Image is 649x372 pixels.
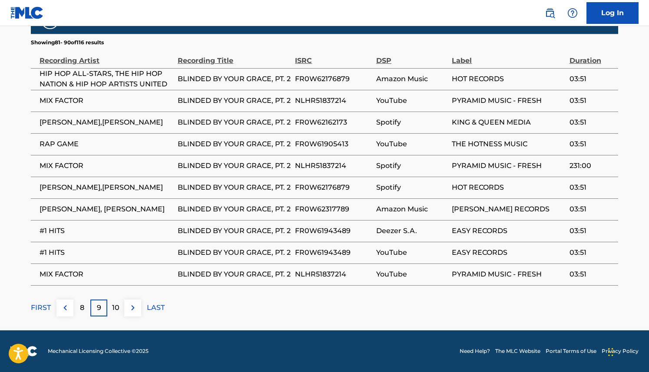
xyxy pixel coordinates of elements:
span: 03:51 [570,74,614,84]
span: NLHR51837214 [295,161,372,171]
p: 9 [97,303,101,313]
span: FR0W62317789 [295,204,372,214]
span: 03:51 [570,247,614,258]
p: 10 [112,303,119,313]
div: Recording Title [178,46,291,66]
span: THE HOTNESS MUSIC [452,139,565,149]
span: FR0W61943489 [295,247,372,258]
span: Spotify [376,182,447,193]
span: BLINDED BY YOUR GRACE, PT. 2 [178,117,291,128]
span: YouTube [376,95,447,106]
span: FR0W62176879 [295,74,372,84]
div: Duration [570,46,614,66]
span: 03:51 [570,226,614,236]
span: BLINDED BY YOUR GRACE, PT. 2 [178,204,291,214]
span: Amazon Music [376,74,447,84]
div: ISRC [295,46,372,66]
iframe: Chat Widget [606,330,649,372]
span: [PERSON_NAME] RECORDS [452,204,565,214]
div: Help [564,4,581,22]
span: HOT RECORDS [452,74,565,84]
span: FR0W62176879 [295,182,372,193]
span: Spotify [376,161,447,171]
span: BLINDED BY YOUR GRACE, PT. 2 [178,74,291,84]
span: BLINDED BY YOUR GRACE, PT. 2 [178,139,291,149]
div: DSP [376,46,447,66]
span: 03:51 [570,117,614,128]
span: Amazon Music [376,204,447,214]
span: 03:51 [570,182,614,193]
span: NLHR51837214 [295,269,372,280]
span: [PERSON_NAME],[PERSON_NAME] [40,117,173,128]
span: BLINDED BY YOUR GRACE, PT. 2 [178,182,291,193]
span: FR0W62162173 [295,117,372,128]
span: HIP HOP ALL-STARS, THE HIP HOP NATION & HIP HOP ARTISTS UNITED [40,69,173,89]
img: right [128,303,138,313]
a: Log In [586,2,639,24]
span: YouTube [376,247,447,258]
span: BLINDED BY YOUR GRACE, PT. 2 [178,269,291,280]
span: YouTube [376,269,447,280]
span: BLINDED BY YOUR GRACE, PT. 2 [178,226,291,236]
span: 03:51 [570,139,614,149]
span: MIX FACTOR [40,95,173,106]
div: Drag [608,339,613,365]
a: Public Search [541,4,559,22]
p: LAST [147,303,165,313]
div: Label [452,46,565,66]
img: left [60,303,70,313]
span: 231:00 [570,161,614,171]
span: EASY RECORDS [452,247,565,258]
span: MIX FACTOR [40,161,173,171]
span: KING & QUEEN MEDIA [452,117,565,128]
span: 03:51 [570,95,614,106]
span: RAP GAME [40,139,173,149]
p: 8 [80,303,84,313]
span: BLINDED BY YOUR GRACE, PT. 2 [178,161,291,171]
span: Deezer S.A. [376,226,447,236]
img: logo [10,346,37,356]
span: EASY RECORDS [452,226,565,236]
span: BLINDED BY YOUR GRACE, PT. 2 [178,247,291,258]
span: Mechanical Licensing Collective © 2025 [48,347,149,355]
span: BLINDED BY YOUR GRACE, PT. 2 [178,95,291,106]
span: PYRAMID MUSIC - FRESH [452,161,565,171]
a: The MLC Website [495,347,540,355]
span: FR0W61943489 [295,226,372,236]
span: [PERSON_NAME], [PERSON_NAME] [40,204,173,214]
span: HOT RECORDS [452,182,565,193]
span: 03:51 [570,204,614,214]
span: #1 HITS [40,226,173,236]
a: Portal Terms of Use [546,347,596,355]
span: YouTube [376,139,447,149]
a: Need Help? [460,347,490,355]
img: search [545,8,555,18]
span: [PERSON_NAME],[PERSON_NAME] [40,182,173,193]
img: help [567,8,578,18]
span: MIX FACTOR [40,269,173,280]
a: Privacy Policy [602,347,639,355]
p: FIRST [31,303,51,313]
span: PYRAMID MUSIC - FRESH [452,269,565,280]
span: 03:51 [570,269,614,280]
span: #1 HITS [40,247,173,258]
p: Showing 81 - 90 of 116 results [31,39,104,46]
span: NLHR51837214 [295,95,372,106]
span: PYRAMID MUSIC - FRESH [452,95,565,106]
img: MLC Logo [10,7,44,19]
span: FR0W61905413 [295,139,372,149]
span: Spotify [376,117,447,128]
div: Recording Artist [40,46,173,66]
